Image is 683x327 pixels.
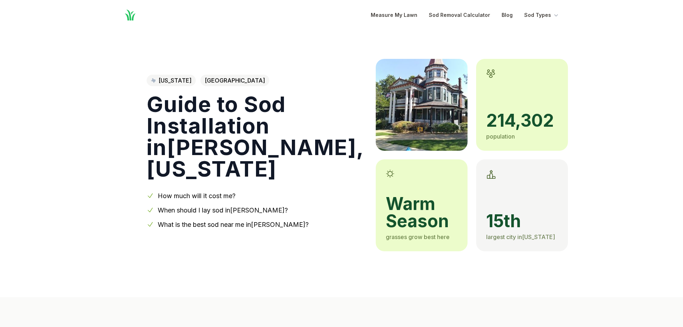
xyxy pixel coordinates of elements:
span: 214,302 [486,112,558,129]
h1: Guide to Sod Installation in [PERSON_NAME] , [US_STATE] [147,93,364,179]
a: Sod Removal Calculator [429,11,490,19]
img: A picture of McKinney [376,59,468,151]
a: How much will it cost me? [158,192,236,200]
span: largest city in [US_STATE] [486,233,555,240]
a: [US_STATE] [147,75,196,86]
a: Blog [502,11,513,19]
span: population [486,133,515,140]
a: When should I lay sod in[PERSON_NAME]? [158,206,288,214]
span: [GEOGRAPHIC_DATA] [200,75,269,86]
span: grasses grow best here [386,233,450,240]
a: Measure My Lawn [371,11,417,19]
span: 15th [486,212,558,230]
a: What is the best sod near me in[PERSON_NAME]? [158,221,309,228]
img: Texas state outline [151,78,156,83]
button: Sod Types [524,11,560,19]
span: warm season [386,195,457,230]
